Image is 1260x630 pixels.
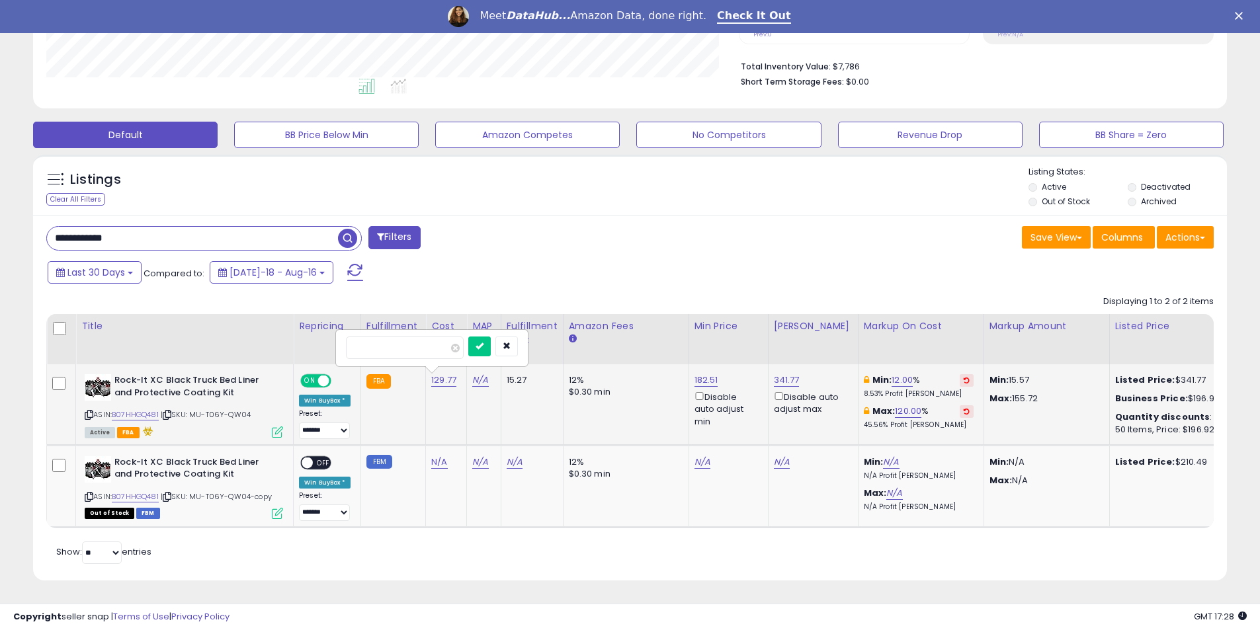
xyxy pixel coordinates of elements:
[161,409,251,420] span: | SKU: MU-T06Y-QW04
[989,392,1013,405] strong: Max:
[506,9,570,22] i: DataHub...
[741,61,831,72] b: Total Inventory Value:
[753,30,772,38] small: Prev: 0
[85,374,111,401] img: 41cH4CQV8wL._SL40_.jpg
[33,122,218,148] button: Default
[1235,12,1248,20] div: Close
[872,374,892,386] b: Min:
[989,455,1009,468] strong: Min:
[858,314,984,364] th: The percentage added to the cost of goods (COGS) that forms the calculator for Min & Max prices.
[997,30,1023,38] small: Prev: N/A
[1115,456,1225,468] div: $210.49
[1039,122,1224,148] button: BB Share = Zero
[694,319,763,333] div: Min Price
[171,610,230,623] a: Privacy Policy
[431,455,447,469] a: N/A
[989,374,1099,386] p: 15.57
[569,319,683,333] div: Amazon Fees
[864,374,974,399] div: %
[1115,455,1175,468] b: Listed Price:
[1103,295,1214,308] div: Displaying 1 to 2 of 2 items
[1115,411,1210,423] b: Quantity discounts
[864,420,974,430] p: 45.56% Profit [PERSON_NAME]
[1115,374,1175,386] b: Listed Price:
[1194,610,1247,623] span: 2025-09-17 17:28 GMT
[569,374,679,386] div: 12%
[741,76,844,87] b: Short Term Storage Fees:
[113,610,169,623] a: Terms of Use
[114,374,275,402] b: Rock-It XC Black Truck Bed Liner and Protective Coating Kit
[636,122,821,148] button: No Competitors
[774,374,800,387] a: 341.77
[117,427,140,438] span: FBA
[864,455,884,468] b: Min:
[299,409,351,439] div: Preset:
[838,122,1023,148] button: Revenue Drop
[114,456,275,484] b: Rock-It XC Black Truck Bed Liner and Protective Coating Kit
[46,193,105,206] div: Clear All Filters
[140,426,153,436] i: hazardous material
[1093,226,1155,249] button: Columns
[472,455,488,469] a: N/A
[480,9,706,22] div: Meet Amazon Data, done right.
[234,122,419,148] button: BB Price Below Min
[989,393,1099,405] p: 155.72
[161,491,272,502] span: | SKU: MU-T06Y-QW04-copy
[299,395,351,407] div: Win BuyBox *
[48,261,142,284] button: Last 30 Days
[1101,231,1143,244] span: Columns
[989,374,1009,386] strong: Min:
[1115,393,1225,405] div: $196.94
[569,468,679,480] div: $0.30 min
[366,374,391,389] small: FBA
[694,455,710,469] a: N/A
[144,267,204,280] span: Compared to:
[864,487,887,499] b: Max:
[989,474,1013,487] strong: Max:
[302,375,318,387] span: ON
[70,171,121,189] h5: Listings
[366,319,420,333] div: Fulfillment
[569,456,679,468] div: 12%
[569,333,577,345] small: Amazon Fees.
[774,389,848,415] div: Disable auto adjust max
[694,389,758,428] div: Disable auto adjust min
[1115,392,1188,405] b: Business Price:
[872,405,896,417] b: Max:
[81,319,288,333] div: Title
[864,319,978,333] div: Markup on Cost
[85,456,283,518] div: ASIN:
[85,374,283,436] div: ASIN:
[741,58,1204,73] li: $7,786
[1115,374,1225,386] div: $341.77
[1115,411,1225,423] div: :
[1042,196,1090,207] label: Out of Stock
[85,456,111,483] img: 41cH4CQV8wL._SL40_.jpg
[886,487,902,500] a: N/A
[846,75,869,88] span: $0.00
[112,491,159,502] a: B07HHGQ481
[435,122,620,148] button: Amazon Competes
[1115,424,1225,436] div: 50 Items, Price: $196.92
[210,261,333,284] button: [DATE]-18 - Aug-16
[13,610,62,623] strong: Copyright
[112,409,159,420] a: B07HHGQ481
[892,374,913,387] a: 12.00
[774,455,790,469] a: N/A
[299,319,355,333] div: Repricing
[368,226,420,249] button: Filters
[1141,181,1191,192] label: Deactivated
[448,6,469,27] img: Profile image for Georgie
[989,456,1099,468] p: N/A
[694,374,718,387] a: 182.51
[507,455,523,469] a: N/A
[1022,226,1091,249] button: Save View
[136,508,160,519] span: FBM
[85,508,134,519] span: All listings that are currently out of stock and unavailable for purchase on Amazon
[67,266,125,279] span: Last 30 Days
[1157,226,1214,249] button: Actions
[507,374,553,386] div: 15.27
[864,389,974,399] p: 8.53% Profit [PERSON_NAME]
[895,405,921,418] a: 120.00
[569,386,679,398] div: $0.30 min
